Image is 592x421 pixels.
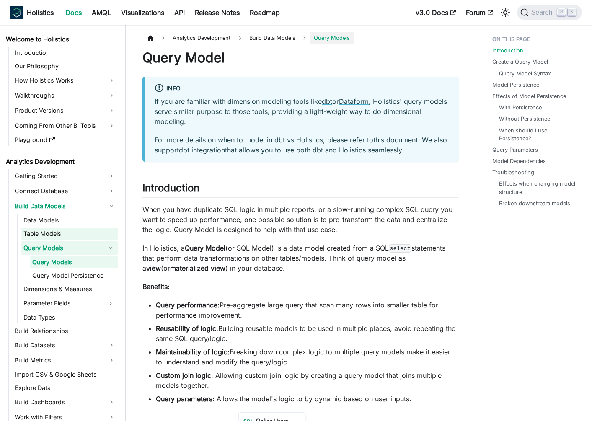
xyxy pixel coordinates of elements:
[310,32,354,44] span: Query Models
[142,204,459,235] p: When you have duplicate SQL logic in multiple reports, or a slow-running complex SQL query you wa...
[12,338,118,352] a: Build Datasets
[12,199,118,213] a: Build Data Models
[12,134,118,146] a: Playground
[12,184,118,198] a: Connect Database
[116,6,169,19] a: Visualizations
[142,49,459,66] h1: Query Model
[12,369,118,380] a: Import CSV & Google Sheets
[12,74,118,87] a: How Holistics Works
[30,270,118,282] a: Query Model Persistence
[12,354,118,367] a: Build Metrics
[168,32,235,44] span: Analytics Development
[3,156,118,168] a: Analytics Development
[142,243,459,273] p: In Holistics, a (or SQL Model) is a data model created from a SQL statements that perform data tr...
[12,382,118,394] a: Explore Data
[156,324,218,333] strong: Reusability of logic:
[156,395,212,403] strong: Query parameters
[155,96,449,127] p: If you are familiar with dimension modeling tools like or , Holistics' query models serve similar...
[411,6,461,19] a: v3.0 Docs
[103,241,118,255] button: Collapse sidebar category 'Query Models'
[142,182,459,198] h2: Introduction
[155,135,449,155] p: For more details on when to model in dbt vs Holistics, please refer to . We also support that all...
[12,169,118,183] a: Getting Started
[21,312,118,323] a: Data Types
[339,97,369,106] a: Dataform
[499,180,575,196] a: Effects when changing model structure
[492,92,566,100] a: Effects of Model Persistence
[12,104,118,117] a: Product Versions
[169,6,190,19] a: API
[60,6,87,19] a: Docs
[21,241,103,255] a: Query Models
[492,168,534,176] a: Troubleshooting
[21,283,118,295] a: Dimensions & Measures
[389,244,411,253] code: select
[156,323,459,344] li: Building reusable models to be used in multiple places, avoid repeating the same SQL query/logic.
[461,6,498,19] a: Forum
[156,301,220,309] strong: Query performance:
[155,83,449,94] div: info
[21,228,118,240] a: Table Models
[499,127,575,142] a: When should I use Persistence?
[87,6,116,19] a: AMQL
[499,115,550,123] a: Without Persistence
[492,157,546,165] a: Model Dependencies
[156,394,459,404] li: : Allows the model's logic to by dynamic based on user inputs.
[499,6,512,19] button: Switch between dark and light mode (currently light mode)
[10,6,54,19] a: HolisticsHolistics
[492,46,523,54] a: Introduction
[517,5,582,20] button: Search (Command+K)
[492,146,538,154] a: Query Parameters
[142,32,158,44] a: Home page
[12,89,118,102] a: Walkthroughs
[179,146,225,154] a: dbt integration
[190,6,245,19] a: Release Notes
[12,60,118,72] a: Our Philosophy
[142,282,170,291] strong: Benefits:
[156,348,230,356] strong: Maintainability of logic:
[499,70,551,77] a: Query Model Syntax
[12,47,118,59] a: Introduction
[156,347,459,367] li: Breaking down complex logic to multiple query models make it easier to understand and modify the ...
[185,244,225,252] strong: Query Model
[10,6,23,19] img: Holistics
[245,6,285,19] a: Roadmap
[12,395,118,409] a: Build Dashboards
[3,34,118,45] a: Welcome to Holistics
[557,8,566,16] kbd: ⌘
[529,9,558,16] span: Search
[492,81,539,89] a: Model Persistence
[21,214,118,226] a: Data Models
[156,370,459,390] li: : Allowing custom join logic by creating a query model that joins multiple models together.
[170,264,225,272] strong: materialized view
[142,32,459,44] nav: Breadcrumbs
[103,297,118,310] button: Expand sidebar category 'Parameter Fields'
[499,199,570,207] a: Broken downstream models
[12,325,118,337] a: Build Relationships
[245,32,300,44] span: Build Data Models
[21,297,103,310] a: Parameter Fields
[156,300,459,320] li: Pre-aggregate large query that scan many rows into smaller table for performance improvement.
[568,8,576,16] kbd: K
[12,119,118,132] a: Coming From Other BI Tools
[30,256,118,268] a: Query Models
[492,58,548,66] a: Create a Query Model
[27,8,54,18] b: Holistics
[322,97,332,106] a: dbt
[373,136,418,144] a: this document
[499,103,542,111] a: With Persistence
[146,264,161,272] strong: view
[156,371,211,380] strong: Custom join logic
